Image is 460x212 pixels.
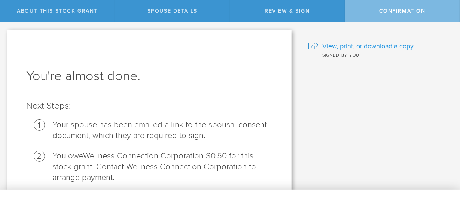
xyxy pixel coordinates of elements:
span: You owe [52,151,83,161]
h1: You're almost done. [26,67,273,85]
li: Wellness Connection Corporation $0.50 for this stock grant. Contact Wellness Connection Corporati... [52,151,273,183]
span: About this stock grant [17,8,98,14]
span: Confirmation [379,8,426,14]
span: View, print, or download a copy. [322,41,415,51]
span: Spouse Details [147,8,197,14]
div: Signed by you [308,51,449,58]
span: Review & Sign [265,8,310,14]
p: Next Steps: [26,100,273,112]
li: Your spouse has been emailed a link to the spousal consent document, which they are required to s... [52,119,273,141]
